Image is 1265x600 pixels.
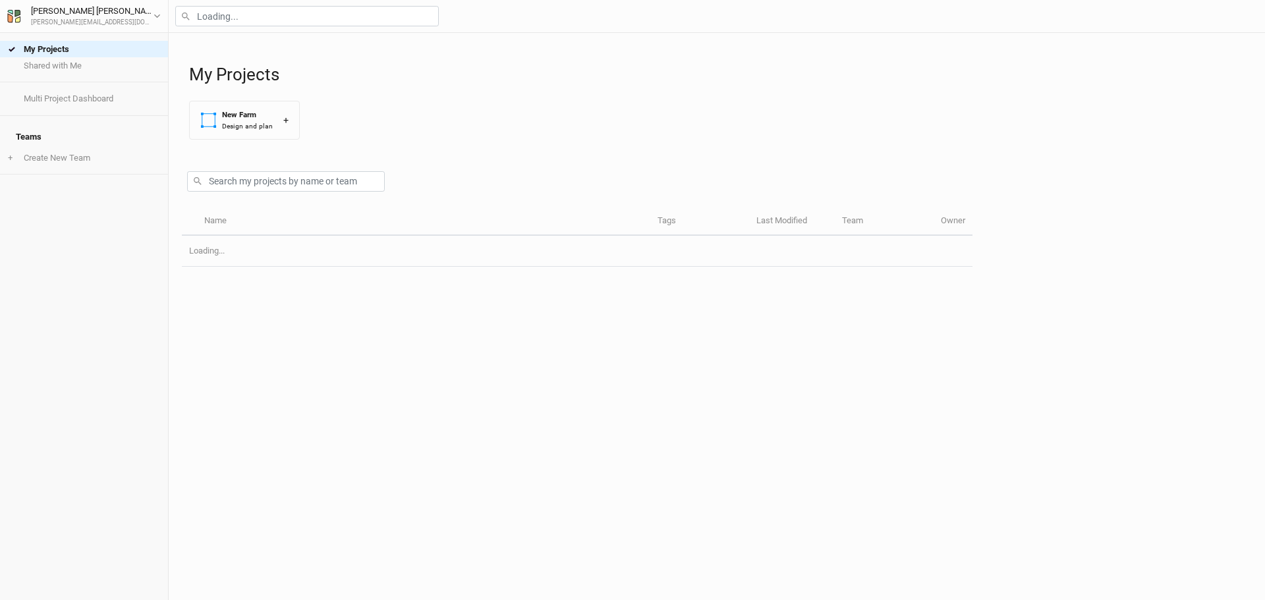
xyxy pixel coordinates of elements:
[7,4,161,28] button: [PERSON_NAME] [PERSON_NAME][PERSON_NAME][EMAIL_ADDRESS][DOMAIN_NAME]
[835,207,934,236] th: Team
[175,6,439,26] input: Loading...
[182,236,972,267] td: Loading...
[8,124,160,150] h4: Teams
[187,171,385,192] input: Search my projects by name or team
[31,5,154,18] div: [PERSON_NAME] [PERSON_NAME]
[222,109,273,121] div: New Farm
[31,18,154,28] div: [PERSON_NAME][EMAIL_ADDRESS][DOMAIN_NAME]
[749,207,835,236] th: Last Modified
[283,113,289,127] div: +
[8,153,13,163] span: +
[196,207,650,236] th: Name
[650,207,749,236] th: Tags
[189,101,300,140] button: New FarmDesign and plan+
[189,65,1252,85] h1: My Projects
[222,121,273,131] div: Design and plan
[934,207,972,236] th: Owner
